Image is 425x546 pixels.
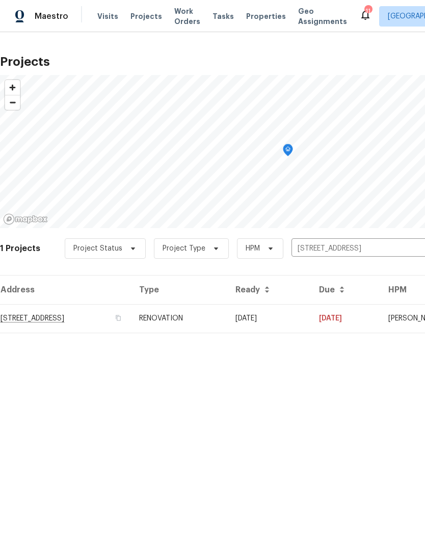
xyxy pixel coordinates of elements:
[227,276,311,304] th: Ready
[131,276,227,304] th: Type
[73,243,122,254] span: Project Status
[97,11,118,21] span: Visits
[213,13,234,20] span: Tasks
[114,313,123,322] button: Copy Address
[364,6,371,16] div: 11
[298,6,347,27] span: Geo Assignments
[35,11,68,21] span: Maestro
[246,11,286,21] span: Properties
[131,304,227,333] td: RENOVATION
[227,304,311,333] td: Acq COE 2025-08-01T00:00:00.000Z
[291,241,408,257] input: Search projects
[3,213,48,225] a: Mapbox homepage
[246,243,260,254] span: HPM
[163,243,205,254] span: Project Type
[283,144,293,160] div: Map marker
[311,276,380,304] th: Due
[5,95,20,110] button: Zoom out
[130,11,162,21] span: Projects
[5,80,20,95] button: Zoom in
[311,304,380,333] td: [DATE]
[174,6,200,27] span: Work Orders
